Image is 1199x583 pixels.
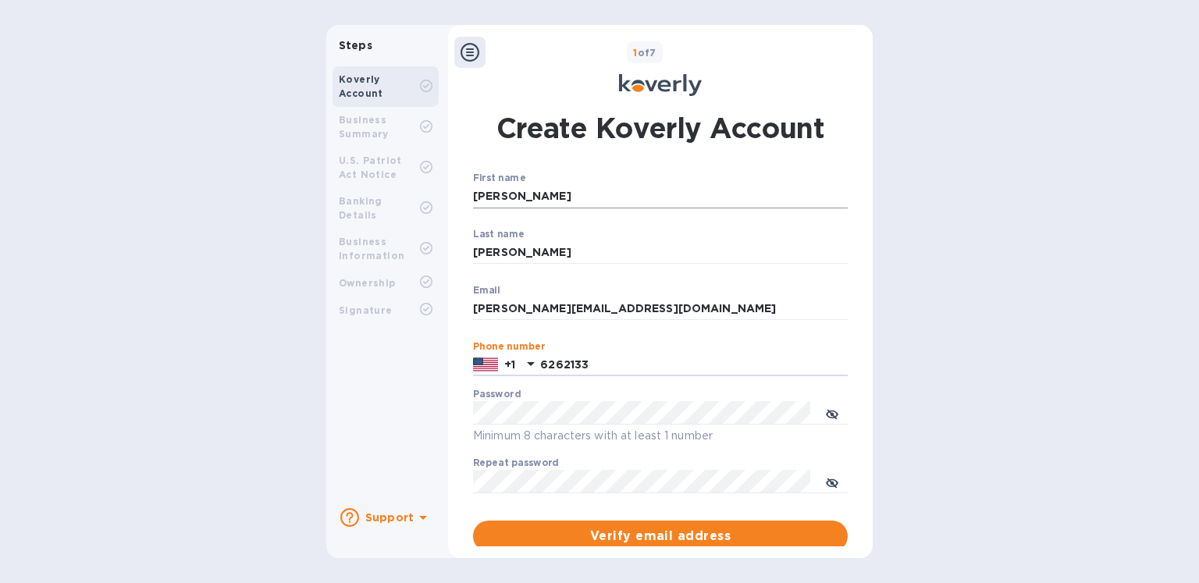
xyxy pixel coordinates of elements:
img: US [473,356,498,373]
b: Steps [339,39,372,52]
b: of 7 [633,47,656,59]
b: Signature [339,304,393,316]
button: toggle password visibility [817,397,848,428]
button: toggle password visibility [817,466,848,497]
b: Ownership [339,277,396,289]
b: Business Summary [339,114,389,140]
label: Password [473,390,521,400]
input: Email [473,297,848,321]
p: +1 [504,357,515,372]
b: Business Information [339,236,404,261]
p: Minimum 8 characters with at least 1 number [473,427,848,445]
label: Phone number [473,342,545,351]
label: Email [473,286,500,295]
button: Verify email address [473,521,848,552]
label: Repeat password [473,459,559,468]
b: Banking Details [339,195,382,221]
label: First name [473,174,525,183]
b: Koverly Account [339,73,383,99]
b: Support [365,511,414,524]
h1: Create Koverly Account [496,108,825,148]
input: Enter your last name [473,241,848,265]
label: Last name [473,229,525,239]
span: Verify email address [486,527,835,546]
b: U.S. Patriot Act Notice [339,155,402,180]
span: 1 [633,47,637,59]
input: Enter your first name [473,185,848,208]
